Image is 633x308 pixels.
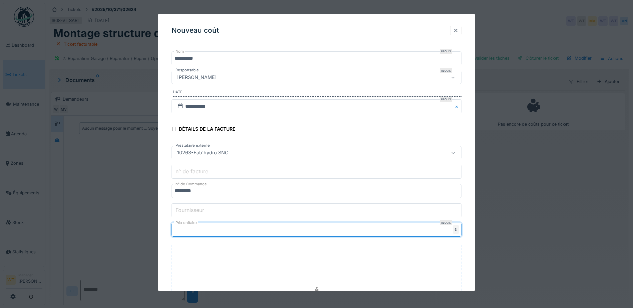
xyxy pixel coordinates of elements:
label: n° de facture [174,167,210,175]
div: [PERSON_NAME] [175,74,219,81]
div: Requis [440,97,452,102]
label: Prix unitaire [174,220,198,226]
label: Responsable [174,67,200,73]
div: Requis [440,220,452,225]
div: Requis [440,68,452,73]
div: Détails de la facture [172,124,236,135]
label: Fournisseur [174,206,206,214]
button: Close [454,99,461,113]
div: 10263-Fab'hydro SNC [175,149,231,156]
h3: Nouveau coût [172,26,219,35]
label: Prestataire externe [174,143,211,148]
p: Déposez directement des fichiers ici, ou cliquez pour sélectionner des fichiers [237,291,396,297]
label: Date [173,89,461,97]
label: n° de Commande [174,181,208,187]
label: Nom [174,49,185,54]
div: Requis [440,49,452,54]
div: € [453,225,459,234]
